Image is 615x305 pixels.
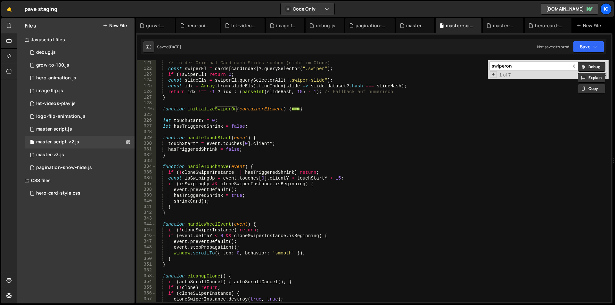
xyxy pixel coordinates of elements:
[137,198,156,204] div: 340
[573,41,604,52] button: Save
[489,61,570,71] input: Search for
[137,164,156,170] div: 334
[137,141,156,147] div: 330
[137,147,156,152] div: 331
[36,114,86,119] div: logo-flip-animation.js
[25,110,135,123] div: 16760/46375.js
[137,89,156,95] div: 126
[281,3,334,15] button: Code Only
[231,22,257,29] div: let-videos-play.js
[137,221,156,227] div: 344
[570,61,579,71] span: ​
[356,22,387,29] div: pagination-show-hide.js
[137,100,156,106] div: 128
[137,285,156,291] div: 355
[137,175,156,181] div: 336
[137,227,156,233] div: 345
[490,71,497,78] span: Toggle Replace mode
[36,75,76,81] div: hero-animation.js
[600,3,612,15] a: ig
[36,126,72,132] div: master-script.js
[186,22,212,29] div: hero-animation.js
[36,152,64,158] div: master-v3.js
[137,279,156,285] div: 354
[25,97,135,110] div: 16760/46836.js
[25,84,135,97] div: 16760/46741.js
[137,250,156,256] div: 349
[137,83,156,89] div: 125
[1,1,17,17] a: 🤙
[497,72,513,78] span: 1 of 7
[137,216,156,221] div: 343
[168,44,181,50] div: [DATE]
[137,106,156,112] div: 129
[137,291,156,296] div: 356
[137,72,156,77] div: 123
[137,256,156,262] div: 350
[137,170,156,175] div: 335
[17,174,135,187] div: CSS files
[137,273,156,279] div: 353
[36,101,76,107] div: let-videos-play.js
[137,158,156,164] div: 333
[406,22,427,29] div: master-v3.js
[137,135,156,141] div: 329
[36,165,92,171] div: pagination-show-hide.js
[137,193,156,198] div: 339
[25,46,135,59] div: 16760/46602.js
[17,33,135,46] div: Javascript files
[25,136,135,148] div: 16760/45980.js
[25,148,135,161] div: 16760/46055.js
[537,44,569,50] div: Not saved to prod
[137,112,156,118] div: 325
[36,88,63,94] div: image flip.js
[137,118,156,124] div: 326
[137,66,156,72] div: 122
[137,181,156,187] div: 337
[276,22,297,29] div: image flip.js
[535,22,564,29] div: hero-card-style.css
[36,139,79,145] div: master-script-v2.js
[446,22,474,29] div: master-script-v2.js
[103,23,127,28] button: New File
[137,268,156,273] div: 352
[541,3,598,15] a: [DOMAIN_NAME]
[25,59,135,72] div: 16760/45783.js
[36,50,56,55] div: debug.js
[25,161,135,174] div: 16760/46600.js
[137,60,156,66] div: 121
[291,107,300,111] span: ...
[157,44,181,50] div: Saved
[137,245,156,250] div: 348
[25,123,135,136] div: 16760/45786.js
[25,5,57,13] div: pave staging
[493,22,516,29] div: master-script.js
[25,187,135,200] div: 16760/45784.css
[137,239,156,245] div: 347
[137,152,156,158] div: 332
[137,95,156,100] div: 127
[137,210,156,216] div: 342
[25,72,135,84] div: 16760/45785.js
[578,73,605,83] button: Explain
[137,262,156,268] div: 351
[577,22,603,29] div: New File
[578,62,605,72] button: Debug
[36,62,69,68] div: grow-to-100.js
[137,129,156,135] div: 328
[137,233,156,239] div: 346
[137,77,156,83] div: 124
[578,84,605,93] button: Copy
[25,22,36,29] h2: Files
[146,22,167,29] div: grow-to-100.js
[30,140,34,145] span: 1
[137,204,156,210] div: 341
[137,187,156,193] div: 338
[316,22,335,29] div: debug.js
[137,124,156,129] div: 327
[36,190,80,196] div: hero-card-style.css
[137,296,156,302] div: 357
